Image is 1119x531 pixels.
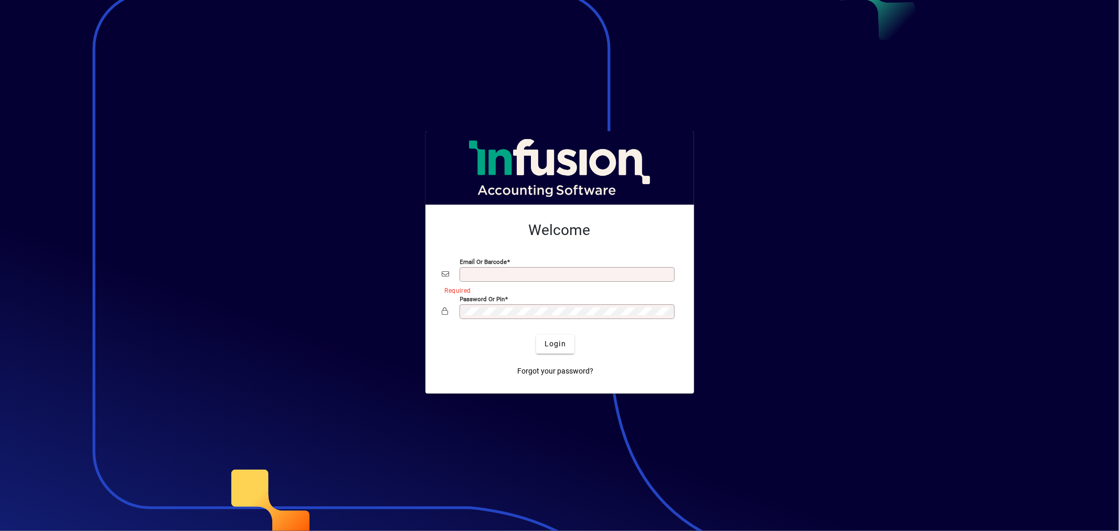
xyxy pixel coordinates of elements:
mat-label: Email or Barcode [460,258,507,265]
h2: Welcome [442,221,677,239]
button: Login [536,335,574,354]
a: Forgot your password? [513,362,598,381]
mat-error: Required [445,284,669,295]
mat-label: Password or Pin [460,295,505,302]
span: Forgot your password? [517,366,593,377]
span: Login [545,338,566,349]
